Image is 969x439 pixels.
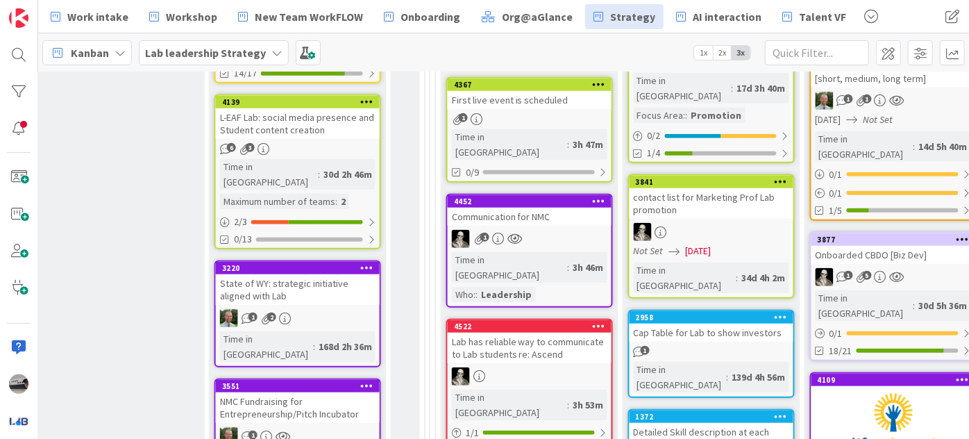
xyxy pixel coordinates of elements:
[220,159,318,190] div: Time in [GEOGRAPHIC_DATA]
[216,96,380,108] div: 4139
[630,311,793,324] div: 2958
[816,268,834,286] img: WS
[736,270,739,285] span: :
[448,320,612,363] div: 4522Lab has reliable way to communicate to Lab students re: Ascend
[502,8,573,25] span: Org@aGlance
[844,94,853,103] span: 1
[141,4,226,29] a: Workshop
[448,367,612,386] div: WS
[765,40,869,65] input: Quick Filter...
[732,81,734,96] span: :
[214,260,381,367] a: 3220State of WY: strategic initiative aligned with LabSHTime in [GEOGRAPHIC_DATA]:168d 2h 36m
[448,78,612,91] div: 4367
[475,287,478,302] span: :
[216,213,380,231] div: 2/3
[648,146,661,160] span: 1/4
[216,309,380,327] div: SH
[634,108,686,123] div: Focus Area:
[648,129,661,143] span: 0 / 2
[636,412,793,422] div: 1372
[630,324,793,342] div: Cap Table for Lab to show investors
[570,397,607,413] div: 3h 53m
[454,322,612,331] div: 4522
[216,262,380,305] div: 3220State of WY: strategic initiative aligned with Lab
[459,113,468,122] span: 1
[473,4,581,29] a: Org@aGlance
[315,339,376,354] div: 168d 2h 36m
[216,380,380,423] div: 3551NMC Fundraising for Entrepreneurship/Pitch Incubator
[610,8,655,25] span: Strategy
[686,108,688,123] span: :
[913,139,916,154] span: :
[318,167,320,182] span: :
[9,374,28,394] img: jB
[727,370,729,385] span: :
[216,262,380,274] div: 3220
[816,290,913,321] div: Time in [GEOGRAPHIC_DATA]
[734,81,789,96] div: 17d 3h 40m
[636,177,793,187] div: 3841
[739,270,789,285] div: 34d 4h 2m
[452,129,568,160] div: Time in [GEOGRAPHIC_DATA]
[829,326,843,341] span: 0 / 1
[448,91,612,109] div: First live event is scheduled
[585,4,664,29] a: Strategy
[634,73,732,103] div: Time in [GEOGRAPHIC_DATA]
[216,96,380,139] div: 4139L-EAF Lab: social media presence and Student content creation
[446,194,613,308] a: 4452Communication for NMCWSTime in [GEOGRAPHIC_DATA]:3h 46mWho::Leadership
[216,380,380,392] div: 3551
[913,298,916,313] span: :
[829,344,852,358] span: 18/21
[234,232,252,247] span: 0/13
[729,370,789,385] div: 139d 4h 56m
[568,260,570,275] span: :
[222,263,380,273] div: 3220
[630,127,793,144] div: 0/2
[630,176,793,219] div: 3841contact list for Marketing Prof Lab promotion
[454,80,612,90] div: 4367
[713,46,732,60] span: 2x
[634,245,664,257] i: Not Set
[234,66,257,81] span: 14/17
[313,339,315,354] span: :
[568,137,570,152] span: :
[570,137,607,152] div: 3h 47m
[446,77,613,183] a: 4367First live event is scheduledTime in [GEOGRAPHIC_DATA]:3h 47m0/9
[255,8,363,25] span: New Team WorkFLOW
[9,8,28,28] img: Visit kanbanzone.com
[693,8,761,25] span: AI interaction
[230,4,371,29] a: New Team WorkFLOW
[863,94,872,103] span: 1
[799,8,846,25] span: Talent VF
[466,165,479,180] span: 0/9
[401,8,460,25] span: Onboarding
[630,311,793,342] div: 2958Cap Table for Lab to show investors
[630,176,793,188] div: 3841
[568,397,570,413] span: :
[216,392,380,423] div: NMC Fundraising for Entrepreneurship/Pitch Incubator
[222,97,380,107] div: 4139
[246,143,255,152] span: 3
[628,174,795,299] a: 3841contact list for Marketing Prof Lab promotionWSNot Set[DATE]Time in [GEOGRAPHIC_DATA]:34d 4h 2m
[234,215,247,229] span: 2 / 3
[448,230,612,248] div: WS
[452,367,470,386] img: WS
[634,362,727,392] div: Time in [GEOGRAPHIC_DATA]
[216,108,380,139] div: L-EAF Lab: social media presence and Student content creation
[452,230,470,248] img: WS
[570,260,607,275] div: 3h 46m
[220,309,238,327] img: SH
[454,197,612,206] div: 4452
[732,46,750,60] span: 3x
[628,15,795,163] a: Time in [GEOGRAPHIC_DATA]:17d 3h 40mFocus Area::Promotion0/21/4
[452,390,568,420] div: Time in [GEOGRAPHIC_DATA]
[829,167,843,182] span: 0 / 1
[448,195,612,226] div: 4452Communication for NMC
[9,411,28,431] img: avatar
[630,223,793,241] div: WS
[145,46,266,60] b: Lab leadership Strategy
[335,194,337,209] span: :
[220,194,335,209] div: Maximum number of teams
[337,194,349,209] div: 2
[628,310,795,398] a: 2958Cap Table for Lab to show investorsTime in [GEOGRAPHIC_DATA]:139d 4h 56m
